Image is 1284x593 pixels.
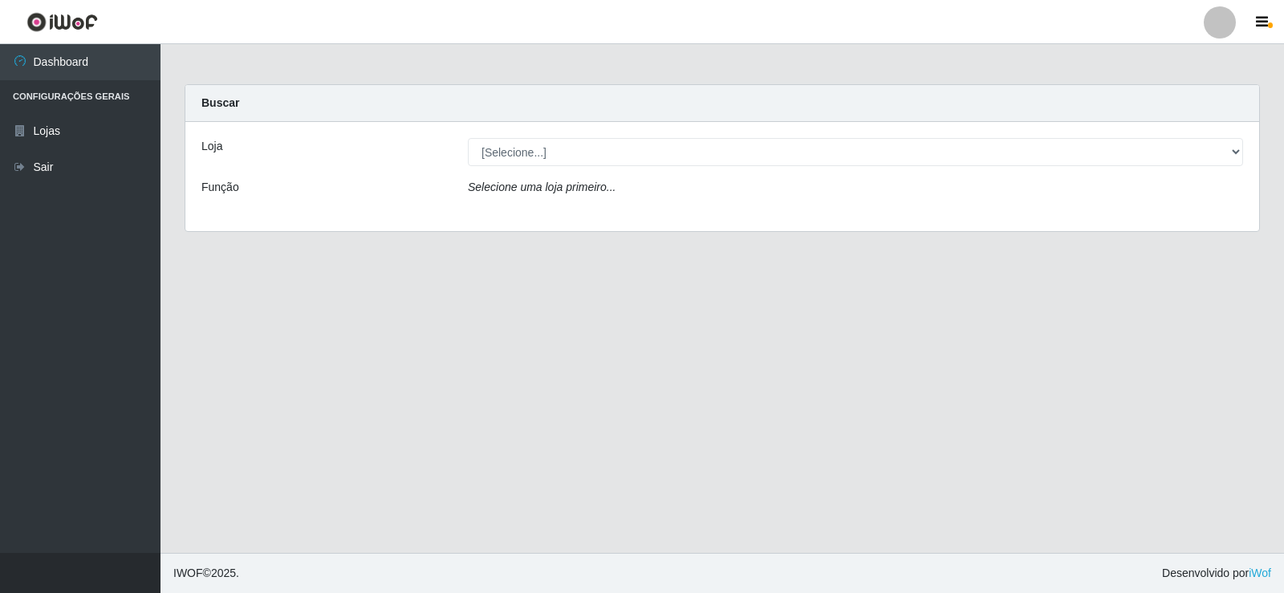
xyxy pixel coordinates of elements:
[201,179,239,196] label: Função
[1249,567,1271,579] a: iWof
[173,565,239,582] span: © 2025 .
[201,96,239,109] strong: Buscar
[1162,565,1271,582] span: Desenvolvido por
[26,12,98,32] img: CoreUI Logo
[201,138,222,155] label: Loja
[173,567,203,579] span: IWOF
[468,181,616,193] i: Selecione uma loja primeiro...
